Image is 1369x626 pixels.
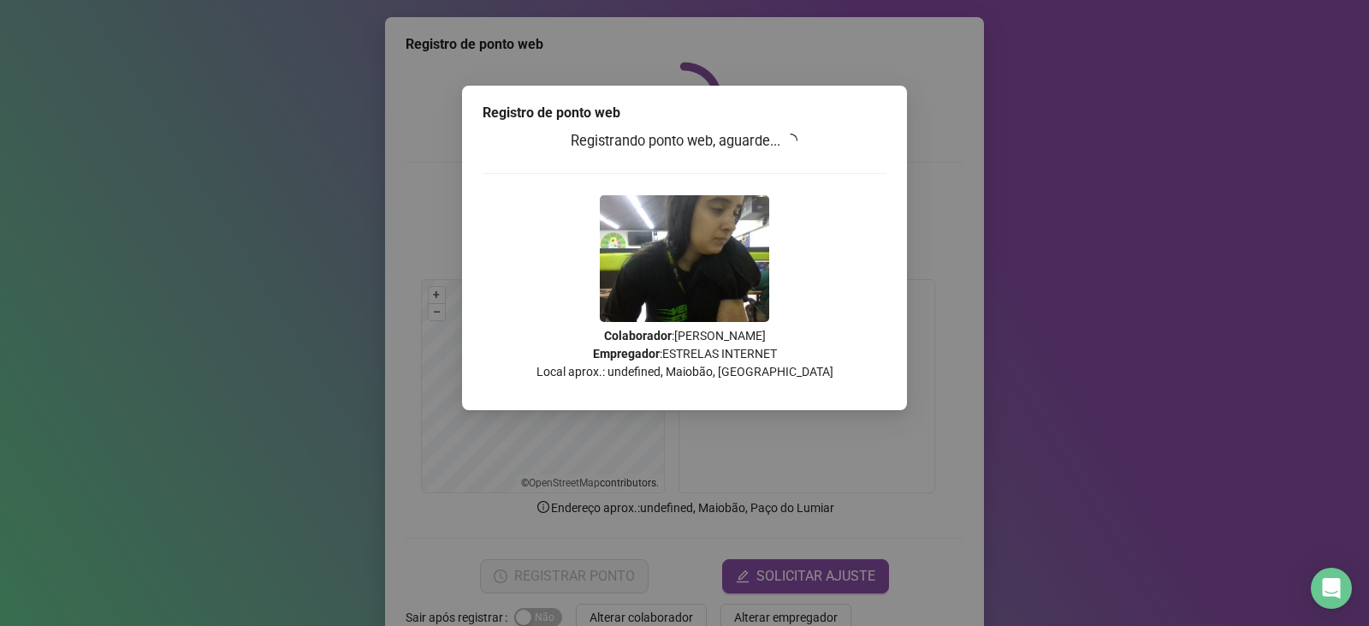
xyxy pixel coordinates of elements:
img: 2Q== [600,195,769,322]
div: Open Intercom Messenger [1311,568,1352,609]
div: Registro de ponto web [483,103,886,123]
strong: Empregador [593,347,660,361]
h3: Registrando ponto web, aguarde... [483,130,886,152]
p: : [PERSON_NAME] : ESTRELAS INTERNET Local aprox.: undefined, Maiobão, [GEOGRAPHIC_DATA] [483,327,886,381]
strong: Colaborador [604,329,672,343]
span: loading [781,131,800,150]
